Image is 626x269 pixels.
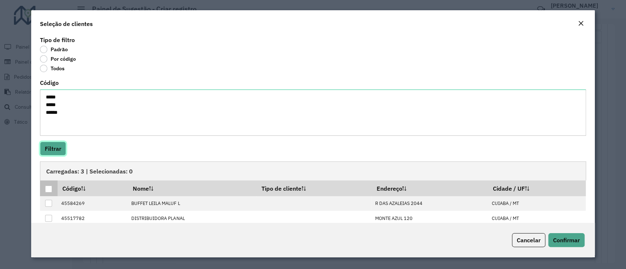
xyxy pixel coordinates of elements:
[371,211,488,226] td: MONTE AZUL 120
[58,211,128,226] td: 45517782
[488,196,586,211] td: CUIABA / MT
[548,233,585,247] button: Confirmar
[128,180,256,196] th: Nome
[40,142,66,156] button: Filtrar
[371,196,488,211] td: R DAS AZALEIAS 2044
[40,65,65,72] label: Todos
[578,20,584,26] em: Fechar
[40,46,68,53] label: Padrão
[256,180,371,196] th: Tipo de cliente
[40,161,586,180] div: Carregadas: 3 | Selecionadas: 0
[512,233,545,247] button: Cancelar
[40,78,59,87] label: Código
[488,180,586,196] th: Cidade / UF
[40,19,93,28] h4: Seleção de clientes
[128,211,256,226] td: DISTRIBUIDORA PLANAL
[576,19,586,29] button: Close
[58,180,128,196] th: Código
[58,196,128,211] td: 45584269
[488,211,586,226] td: CUIABA / MT
[371,180,488,196] th: Endereço
[517,236,541,244] span: Cancelar
[40,36,75,44] label: Tipo de filtro
[40,55,76,63] label: Por código
[553,236,580,244] span: Confirmar
[128,196,256,211] td: BUFFET LEILA MALUF L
